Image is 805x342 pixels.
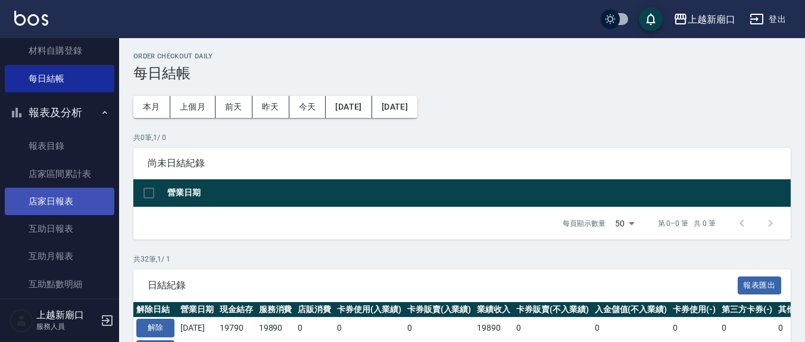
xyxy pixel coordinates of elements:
td: 19890 [474,318,513,339]
button: 登出 [745,8,791,30]
button: 前天 [216,96,252,118]
button: 報表匯出 [738,276,782,295]
th: 解除日結 [133,302,177,318]
th: 卡券販賣(入業績) [404,302,475,318]
th: 營業日期 [164,179,791,207]
p: 共 32 筆, 1 / 1 [133,254,791,265]
td: 0 [404,318,475,339]
th: 現金結存 [217,302,256,318]
td: 19790 [217,318,256,339]
td: 0 [719,318,776,339]
th: 業績收入 [474,302,513,318]
span: 日結紀錄 [148,279,738,291]
button: 解除 [136,319,174,337]
th: 店販消費 [295,302,334,318]
button: [DATE] [372,96,417,118]
h5: 上越新廟口 [36,309,97,321]
h2: Order checkout daily [133,52,791,60]
button: save [639,7,663,31]
button: 報表及分析 [5,97,114,128]
p: 每頁顯示數量 [563,218,606,229]
div: 50 [610,207,639,240]
td: 0 [670,318,719,339]
p: 共 0 筆, 1 / 0 [133,132,791,143]
img: Logo [14,11,48,26]
th: 服務消費 [256,302,295,318]
th: 卡券使用(-) [670,302,719,318]
td: 0 [513,318,592,339]
p: 第 0–0 筆 共 0 筆 [658,218,716,229]
a: 每日結帳 [5,65,114,92]
a: 報表匯出 [738,279,782,290]
a: 店家區間累計表 [5,160,114,188]
td: 0 [592,318,670,339]
div: 上越新廟口 [688,12,735,27]
button: 本月 [133,96,170,118]
th: 卡券販賣(不入業績) [513,302,592,318]
button: 昨天 [252,96,289,118]
a: 報表目錄 [5,132,114,160]
button: [DATE] [326,96,372,118]
th: 第三方卡券(-) [719,302,776,318]
th: 營業日期 [177,302,217,318]
th: 卡券使用(入業績) [334,302,404,318]
td: 0 [295,318,334,339]
button: 上個月 [170,96,216,118]
a: 互助業績報表 [5,298,114,325]
a: 材料自購登錄 [5,37,114,64]
p: 服務人員 [36,321,97,332]
a: 店家日報表 [5,188,114,215]
button: 上越新廟口 [669,7,740,32]
th: 入金儲值(不入業績) [592,302,670,318]
a: 互助月報表 [5,242,114,270]
h3: 每日結帳 [133,65,791,82]
td: [DATE] [177,318,217,339]
a: 互助日報表 [5,215,114,242]
img: Person [10,309,33,332]
td: 19890 [256,318,295,339]
a: 互助點數明細 [5,271,114,298]
span: 尚未日結紀錄 [148,157,776,169]
td: 0 [334,318,404,339]
button: 今天 [289,96,326,118]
